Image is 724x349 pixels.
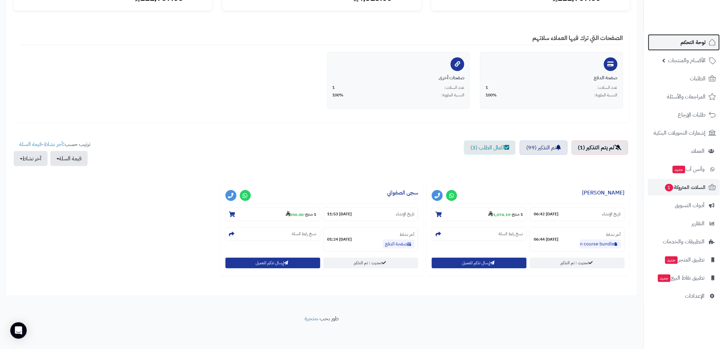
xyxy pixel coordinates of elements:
[667,92,706,102] span: المراجعات والأسئلة
[673,166,685,173] span: جديد
[648,233,720,250] a: التطبيقات والخدمات
[499,231,523,237] small: نسخ رابط السلة
[333,85,335,91] span: 1
[663,237,705,246] span: التطبيقات والخدمات
[441,92,464,98] span: النسبة المئوية:
[603,211,621,217] small: تاريخ الإنشاء
[534,237,558,242] strong: [DATE] 06:44
[286,212,304,218] strong: 950.00
[44,140,63,148] a: آخر نشاط
[677,17,717,32] img: logo-2.png
[383,240,414,249] a: صفحة الدفع
[14,151,48,166] button: آخر نشاط
[464,140,516,155] a: اكمال الطلب (3)
[10,322,27,339] div: Open Intercom Messenger
[675,201,705,210] span: أدوات التسويق
[648,252,720,268] a: تطبيق المتجرجديد
[648,215,720,232] a: التقارير
[488,212,510,218] strong: 1,074.19
[486,75,618,81] div: صفحة الدفع
[665,184,673,191] span: 1
[678,110,706,120] span: طلبات الإرجاع
[648,161,720,177] a: وآتس آبجديد
[292,231,316,237] small: نسخ رابط السلة
[444,85,464,91] span: عدد السلات:
[691,146,705,156] span: العملاء
[286,211,316,218] small: -
[580,240,621,249] a: self development integrated motivation course bundle
[665,256,678,264] span: جديد
[19,140,42,148] a: قيمة السلة
[520,140,568,155] a: تم التذكير (99)
[648,89,720,105] a: المراجعات والأسئلة
[21,35,623,45] h4: الصفحات التي ترك فيها العملاء سلاتهم
[690,74,706,83] span: الطلبات
[658,274,671,282] span: جديد
[672,164,705,174] span: وآتس آب
[648,197,720,214] a: أدوات التسويق
[486,85,488,91] span: 1
[488,211,523,218] small: -
[396,211,414,217] small: تاريخ الإنشاء
[685,291,705,301] span: الإعدادات
[306,212,316,218] strong: 1 منتج
[50,151,88,166] button: قيمة السلة
[664,183,706,192] span: السلات المتروكة
[648,179,720,196] a: السلات المتروكة1
[225,258,320,268] button: إرسال تذكير للعميل
[648,125,720,141] a: إشعارات التحويلات البنكية
[582,189,625,197] a: [PERSON_NAME]
[324,258,418,268] a: تحديث : تم التذكير
[530,258,625,268] a: تحديث : تم التذكير
[327,211,352,217] strong: [DATE] 11:53
[327,237,352,242] strong: [DATE] 01:24
[14,140,90,166] ul: ترتيب حسب: -
[333,75,465,81] div: صفحات أخرى
[648,270,720,286] a: تطبيق نقاط البيعجديد
[648,107,720,123] a: طلبات الإرجاع
[512,212,523,218] strong: 1 منتج
[432,227,527,241] section: نسخ رابط السلة
[333,92,344,98] span: 100%
[664,255,705,265] span: تطبيق المتجر
[432,207,527,221] section: 1 منتج-1,074.19
[648,34,720,51] a: لوحة التحكم
[400,231,414,238] small: آخر نشاط
[598,85,618,91] span: عدد السلات:
[225,227,320,241] section: نسخ رابط السلة
[648,70,720,87] a: الطلبات
[432,258,527,268] button: إرسال تذكير للعميل
[681,38,706,47] span: لوحة التحكم
[387,189,418,197] a: سجى الصفواني
[305,314,317,323] a: متجرة
[648,143,720,159] a: العملاء
[692,219,705,228] span: التقارير
[486,92,497,98] span: 100%
[595,92,618,98] span: النسبة المئوية:
[648,288,720,304] a: الإعدادات
[534,211,558,217] strong: [DATE] 06:42
[606,231,621,238] small: آخر نشاط
[654,128,706,138] span: إشعارات التحويلات البنكية
[225,207,320,221] section: 1 منتج-950.00
[668,56,706,65] span: الأقسام والمنتجات
[657,273,705,283] span: تطبيق نقاط البيع
[572,140,628,155] a: لم يتم التذكير (1)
